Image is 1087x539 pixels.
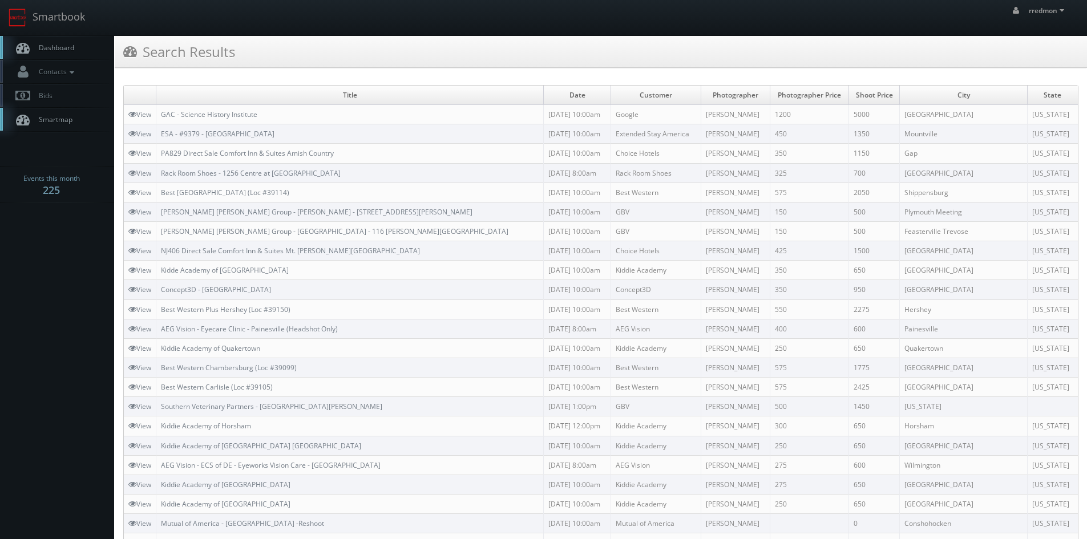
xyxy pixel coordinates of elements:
[161,382,273,392] a: Best Western Carlisle (Loc #39105)
[701,241,770,261] td: [PERSON_NAME]
[701,124,770,144] td: [PERSON_NAME]
[161,207,472,217] a: [PERSON_NAME] [PERSON_NAME] Group - [PERSON_NAME] - [STREET_ADDRESS][PERSON_NAME]
[1027,436,1078,455] td: [US_STATE]
[701,494,770,513] td: [PERSON_NAME]
[128,441,151,451] a: View
[701,183,770,202] td: [PERSON_NAME]
[849,105,900,124] td: 5000
[544,358,611,377] td: [DATE] 10:00am
[544,280,611,299] td: [DATE] 10:00am
[128,382,151,392] a: View
[9,9,27,27] img: smartbook-logo.png
[128,110,151,119] a: View
[770,241,849,261] td: 425
[33,67,77,76] span: Contacts
[900,319,1028,338] td: Painesville
[544,144,611,163] td: [DATE] 10:00am
[849,514,900,533] td: 0
[770,202,849,221] td: 150
[128,499,151,509] a: View
[1027,86,1078,105] td: State
[161,148,334,158] a: PA829 Direct Sale Comfort Inn & Suites Amish Country
[1027,358,1078,377] td: [US_STATE]
[849,183,900,202] td: 2050
[900,358,1028,377] td: [GEOGRAPHIC_DATA]
[33,91,52,100] span: Bids
[161,441,361,451] a: Kiddie Academy of [GEOGRAPHIC_DATA] [GEOGRAPHIC_DATA]
[900,299,1028,319] td: Hershey
[1027,494,1078,513] td: [US_STATE]
[701,319,770,338] td: [PERSON_NAME]
[849,86,900,105] td: Shoot Price
[900,416,1028,436] td: Horsham
[849,319,900,338] td: 600
[701,397,770,416] td: [PERSON_NAME]
[161,460,381,470] a: AEG Vision - ECS of DE - Eyeworks Vision Care - [GEOGRAPHIC_DATA]
[128,305,151,314] a: View
[849,397,900,416] td: 1450
[770,494,849,513] td: 250
[611,475,701,494] td: Kiddie Academy
[770,105,849,124] td: 1200
[611,86,701,105] td: Customer
[611,221,701,241] td: GBV
[128,421,151,431] a: View
[128,168,151,178] a: View
[701,144,770,163] td: [PERSON_NAME]
[611,299,701,319] td: Best Western
[900,221,1028,241] td: Feasterville Trevose
[1027,319,1078,338] td: [US_STATE]
[701,436,770,455] td: [PERSON_NAME]
[544,436,611,455] td: [DATE] 10:00am
[544,261,611,280] td: [DATE] 10:00am
[544,378,611,397] td: [DATE] 10:00am
[161,246,420,256] a: NJ406 Direct Sale Comfort Inn & Suites Mt. [PERSON_NAME][GEOGRAPHIC_DATA]
[611,455,701,475] td: AEG Vision
[701,455,770,475] td: [PERSON_NAME]
[544,397,611,416] td: [DATE] 1:00pm
[770,299,849,319] td: 550
[544,338,611,358] td: [DATE] 10:00am
[156,86,544,105] td: Title
[33,115,72,124] span: Smartmap
[1027,261,1078,280] td: [US_STATE]
[161,305,290,314] a: Best Western Plus Hershey (Loc #39150)
[849,221,900,241] td: 500
[611,202,701,221] td: GBV
[701,338,770,358] td: [PERSON_NAME]
[701,221,770,241] td: [PERSON_NAME]
[1027,241,1078,261] td: [US_STATE]
[161,324,338,334] a: AEG Vision - Eyecare Clinic - Painesville (Headshot Only)
[900,105,1028,124] td: [GEOGRAPHIC_DATA]
[161,285,271,294] a: Concept3D - [GEOGRAPHIC_DATA]
[900,436,1028,455] td: [GEOGRAPHIC_DATA]
[611,338,701,358] td: Kiddie Academy
[770,183,849,202] td: 575
[1027,299,1078,319] td: [US_STATE]
[611,378,701,397] td: Best Western
[770,416,849,436] td: 300
[161,402,382,411] a: Southern Veterinary Partners - [GEOGRAPHIC_DATA][PERSON_NAME]
[611,124,701,144] td: Extended Stay America
[849,358,900,377] td: 1775
[161,168,341,178] a: Rack Room Shoes - 1256 Centre at [GEOGRAPHIC_DATA]
[701,514,770,533] td: [PERSON_NAME]
[544,124,611,144] td: [DATE] 10:00am
[900,378,1028,397] td: [GEOGRAPHIC_DATA]
[43,183,60,197] strong: 225
[900,338,1028,358] td: Quakertown
[544,299,611,319] td: [DATE] 10:00am
[1027,202,1078,221] td: [US_STATE]
[161,226,508,236] a: [PERSON_NAME] [PERSON_NAME] Group - [GEOGRAPHIC_DATA] - 116 [PERSON_NAME][GEOGRAPHIC_DATA]
[161,110,257,119] a: GAC - Science History Institute
[161,188,289,197] a: Best [GEOGRAPHIC_DATA] (Loc #39114)
[770,86,849,105] td: Photographer Price
[849,436,900,455] td: 650
[849,475,900,494] td: 650
[544,319,611,338] td: [DATE] 8:00am
[1027,378,1078,397] td: [US_STATE]
[544,183,611,202] td: [DATE] 10:00am
[1029,6,1068,15] span: rredmon
[128,460,151,470] a: View
[128,188,151,197] a: View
